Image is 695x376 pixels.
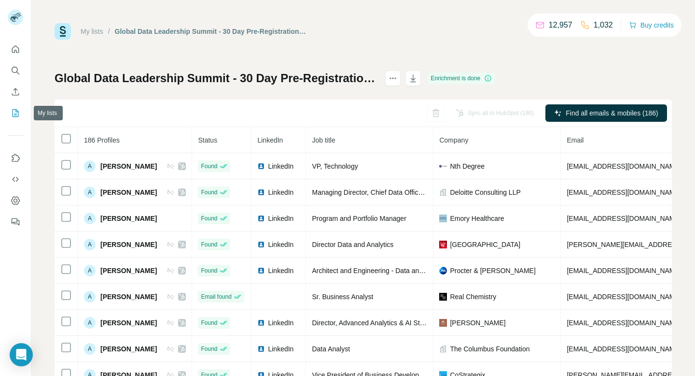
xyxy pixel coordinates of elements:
span: Nth Degree [450,161,485,171]
div: A [84,213,96,224]
span: [EMAIL_ADDRESS][DOMAIN_NAME] [567,162,681,170]
img: company-logo [439,293,447,301]
span: Company [439,136,468,144]
span: Job title [312,136,335,144]
li: / [108,27,110,36]
button: Use Surfe API [8,171,23,188]
span: Email [567,136,584,144]
span: Emory Healthcare [450,214,504,223]
span: Data Analyst [312,345,350,353]
button: actions [385,71,401,86]
span: Found [201,318,217,327]
span: [EMAIL_ADDRESS][DOMAIN_NAME] [567,319,681,327]
img: LinkedIn logo [257,188,265,196]
span: LinkedIn [257,136,283,144]
span: Director, Advanced Analytics & AI Strategy [312,319,438,327]
button: Find all emails & mobiles (186) [545,104,667,122]
div: A [84,160,96,172]
img: LinkedIn logo [257,267,265,275]
a: My lists [81,28,103,35]
span: [GEOGRAPHIC_DATA] [450,240,520,249]
img: LinkedIn logo [257,319,265,327]
button: Feedback [8,213,23,231]
span: Director Data and Analytics [312,241,393,248]
span: [PERSON_NAME] [100,292,157,302]
div: A [84,343,96,355]
div: A [84,239,96,250]
div: A [84,265,96,276]
img: company-logo [439,267,447,275]
span: [PERSON_NAME] [100,214,157,223]
span: [PERSON_NAME] [100,188,157,197]
img: company-logo [439,162,447,170]
img: company-logo [439,215,447,222]
span: [PERSON_NAME] [100,344,157,354]
span: [EMAIL_ADDRESS][DOMAIN_NAME] [567,267,681,275]
img: LinkedIn logo [257,345,265,353]
span: [PERSON_NAME] [450,318,505,328]
img: company-logo [439,319,447,327]
span: [PERSON_NAME] [100,240,157,249]
span: Found [201,188,217,197]
span: Found [201,266,217,275]
button: Dashboard [8,192,23,209]
span: Procter & [PERSON_NAME] [450,266,535,275]
p: 12,957 [549,19,572,31]
button: Buy credits [629,18,674,32]
img: LinkedIn logo [257,162,265,170]
span: LinkedIn [268,240,293,249]
span: Architect and Engineering - Data and AI [312,267,431,275]
span: [EMAIL_ADDRESS][DOMAIN_NAME] [567,188,681,196]
div: Global Data Leadership Summit - 30 Day Pre-Registration - Sheet1 [115,27,306,36]
span: LinkedIn [268,318,293,328]
span: Email found [201,292,231,301]
span: Status [198,136,217,144]
span: Real Chemistry [450,292,496,302]
span: Sr. Business Analyst [312,293,373,301]
span: LinkedIn [268,344,293,354]
p: 1,032 [594,19,613,31]
img: Surfe Logo [55,23,71,40]
span: The Columbus Foundation [450,344,529,354]
span: Found [201,214,217,223]
button: Use Surfe on LinkedIn [8,149,23,167]
div: Enrichment is done [428,72,495,84]
button: My lists [8,104,23,122]
button: Search [8,62,23,79]
span: [EMAIL_ADDRESS][DOMAIN_NAME] [567,215,681,222]
span: VP, Technology [312,162,358,170]
span: Found [201,162,217,171]
span: Find all emails & mobiles (186) [566,108,658,118]
span: [PERSON_NAME] [100,318,157,328]
span: [EMAIL_ADDRESS][DOMAIN_NAME] [567,345,681,353]
span: LinkedIn [268,266,293,275]
div: A [84,317,96,329]
div: A [84,291,96,303]
button: Enrich CSV [8,83,23,101]
h1: Global Data Leadership Summit - 30 Day Pre-Registration - Sheet1 [55,71,376,86]
span: Managing Director, Chief Data Officer, Government and Public Services [312,188,526,196]
div: A [84,187,96,198]
span: Found [201,240,217,249]
div: Open Intercom Messenger [10,343,33,366]
span: LinkedIn [268,161,293,171]
span: [PERSON_NAME] [100,266,157,275]
span: Program and Portfolio Manager [312,215,406,222]
span: [PERSON_NAME] [100,161,157,171]
span: Found [201,345,217,353]
span: Deloitte Consulting LLP [450,188,520,197]
span: [EMAIL_ADDRESS][DOMAIN_NAME] [567,293,681,301]
span: 186 Profiles [84,136,120,144]
span: LinkedIn [268,214,293,223]
span: LinkedIn [268,188,293,197]
img: LinkedIn logo [257,241,265,248]
button: Quick start [8,41,23,58]
img: LinkedIn logo [257,215,265,222]
img: company-logo [439,241,447,248]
